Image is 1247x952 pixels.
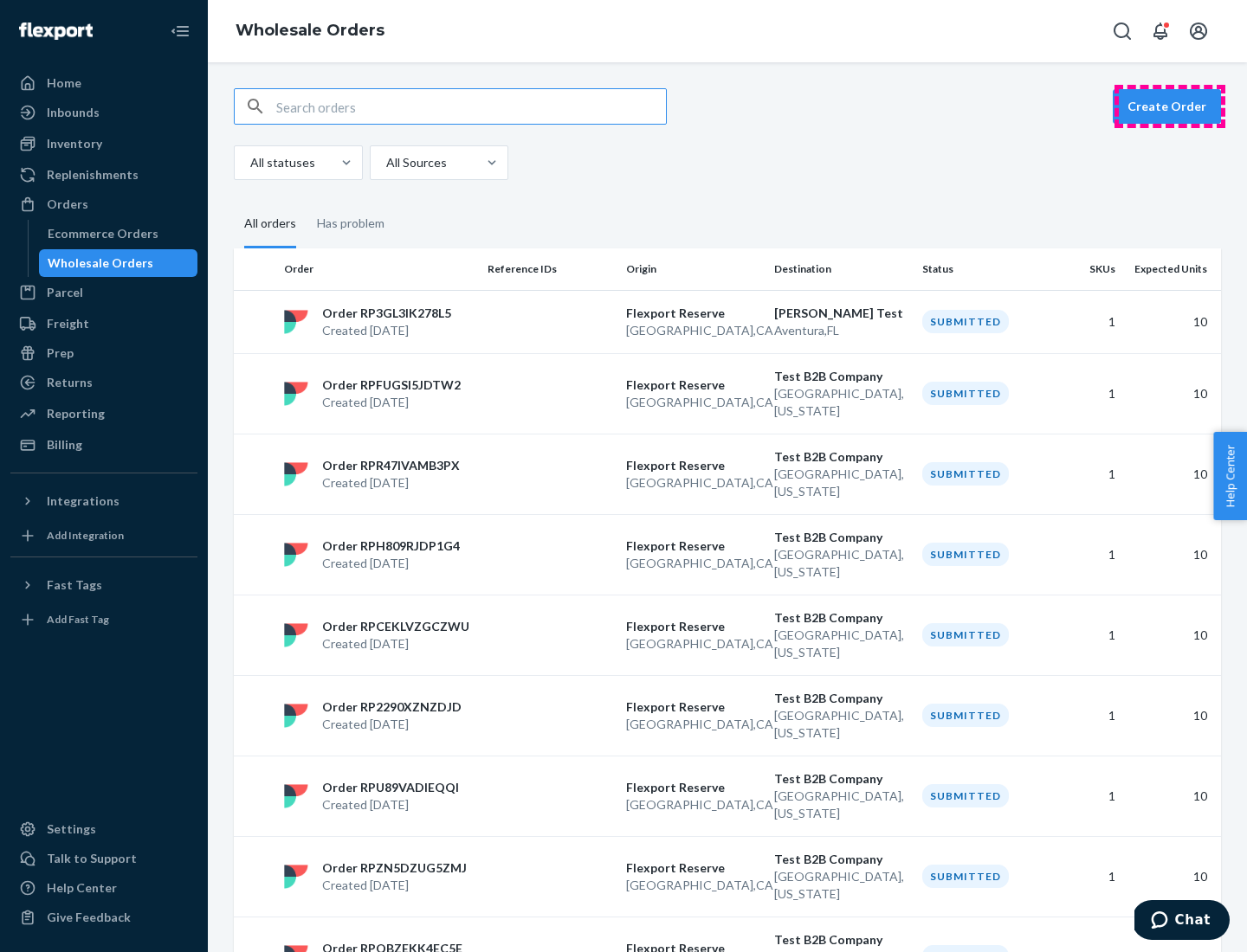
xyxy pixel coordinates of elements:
[10,99,197,126] a: Inbounds
[481,248,619,290] th: Reference IDs
[322,877,467,894] p: Created [DATE]
[47,576,102,594] div: Fast Tags
[922,865,1009,888] div: Submitted
[1113,89,1221,124] button: Create Order
[922,462,1009,486] div: Submitted
[249,154,250,171] input: All statuses
[10,815,197,843] a: Settings
[626,635,760,653] p: [GEOGRAPHIC_DATA] , CA
[626,376,760,394] p: Flexport Reserve
[626,716,760,733] p: [GEOGRAPHIC_DATA] , CA
[10,431,197,459] a: Billing
[626,859,760,877] p: Flexport Reserve
[1053,248,1122,290] th: SKUs
[384,154,386,171] input: All Sources
[1122,353,1221,434] td: 10
[276,89,666,124] input: Search orders
[284,784,308,808] img: flexport logo
[322,796,459,814] p: Created [DATE]
[1134,900,1230,943] iframe: Opens a widget where you can chat to one of our agents
[626,305,760,322] p: Flexport Reserve
[774,448,908,466] p: Test B2B Company
[774,609,908,627] p: Test B2B Company
[10,400,197,428] a: Reporting
[47,344,74,362] div: Prep
[47,315,89,332] div: Freight
[10,571,197,599] button: Fast Tags
[774,368,908,385] p: Test B2B Company
[1053,290,1122,353] td: 1
[19,23,93,40] img: Flexport logo
[1053,514,1122,595] td: 1
[626,796,760,814] p: [GEOGRAPHIC_DATA] , CA
[284,310,308,334] img: flexport logo
[10,369,197,396] a: Returns
[1122,756,1221,836] td: 10
[1181,14,1216,48] button: Open account menu
[284,462,308,486] img: flexport logo
[322,716,462,733] p: Created [DATE]
[10,522,197,550] a: Add Integration
[922,382,1009,405] div: Submitted
[47,879,117,897] div: Help Center
[47,74,81,92] div: Home
[47,284,83,301] div: Parcel
[322,394,461,411] p: Created [DATE]
[284,865,308,889] img: flexport logo
[322,779,459,796] p: Order RPU89VADIEQQI
[10,339,197,367] a: Prep
[922,623,1009,646] div: Submitted
[10,279,197,306] a: Parcel
[10,310,197,338] a: Freight
[774,627,908,661] p: [GEOGRAPHIC_DATA] , [US_STATE]
[10,606,197,634] a: Add Fast Tag
[774,868,908,903] p: [GEOGRAPHIC_DATA] , [US_STATE]
[10,130,197,158] a: Inventory
[626,779,760,796] p: Flexport Reserve
[626,394,760,411] p: [GEOGRAPHIC_DATA] , CA
[774,466,908,500] p: [GEOGRAPHIC_DATA] , [US_STATE]
[774,690,908,707] p: Test B2B Company
[619,248,767,290] th: Origin
[322,698,462,716] p: Order RP2290XZNZDJD
[1122,248,1221,290] th: Expected Units
[284,382,308,406] img: flexport logo
[1122,434,1221,514] td: 10
[47,820,96,838] div: Settings
[1053,675,1122,756] td: 1
[774,707,908,742] p: [GEOGRAPHIC_DATA] , [US_STATE]
[774,385,908,420] p: [GEOGRAPHIC_DATA] , [US_STATE]
[1122,290,1221,353] td: 10
[322,376,461,394] p: Order RPFUGSI5JDTW2
[626,698,760,716] p: Flexport Reserve
[47,196,88,213] div: Orders
[47,135,102,152] div: Inventory
[47,492,120,510] div: Integrations
[47,166,139,183] div: Replenishments
[1053,353,1122,434] td: 1
[1213,432,1247,520] span: Help Center
[236,21,384,40] a: Wholesale Orders
[626,537,760,555] p: Flexport Reserve
[915,248,1054,290] th: Status
[48,254,153,272] div: Wholesale Orders
[626,877,760,894] p: [GEOGRAPHIC_DATA] , CA
[47,612,109,627] div: Add Fast Tag
[1053,836,1122,917] td: 1
[47,528,124,543] div: Add Integration
[1122,836,1221,917] td: 10
[284,704,308,728] img: flexport logo
[1122,675,1221,756] td: 10
[922,704,1009,727] div: Submitted
[767,248,915,290] th: Destination
[626,555,760,572] p: [GEOGRAPHIC_DATA] , CA
[322,322,451,339] p: Created [DATE]
[222,6,398,56] ol: breadcrumbs
[774,305,908,322] p: [PERSON_NAME] Test
[277,248,481,290] th: Order
[47,374,93,391] div: Returns
[1053,595,1122,675] td: 1
[47,436,82,453] div: Billing
[244,201,296,248] div: All orders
